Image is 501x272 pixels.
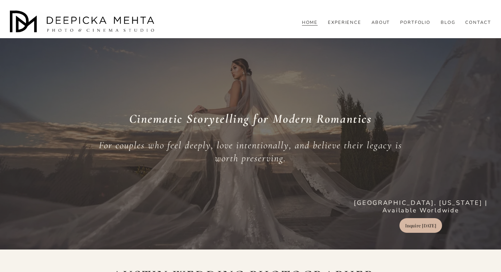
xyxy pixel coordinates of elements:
p: [GEOGRAPHIC_DATA], [US_STATE] | Available Worldwide [352,199,489,214]
a: CONTACT [465,20,491,26]
img: Austin Wedding Photographer - Deepicka Mehta Photography &amp; Cinematography [10,11,156,34]
a: PORTFOLIO [400,20,431,26]
a: EXPERIENCE [328,20,362,26]
a: folder dropdown [441,20,455,26]
em: For couples who feel deeply, love intentionally, and believe their legacy is worth preserving. [99,139,405,164]
em: Cinematic Storytelling for Modern Romantics [129,111,372,126]
a: Inquire [DATE] [399,218,442,233]
a: HOME [302,20,318,26]
a: ABOUT [371,20,390,26]
span: BLOG [441,20,455,26]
